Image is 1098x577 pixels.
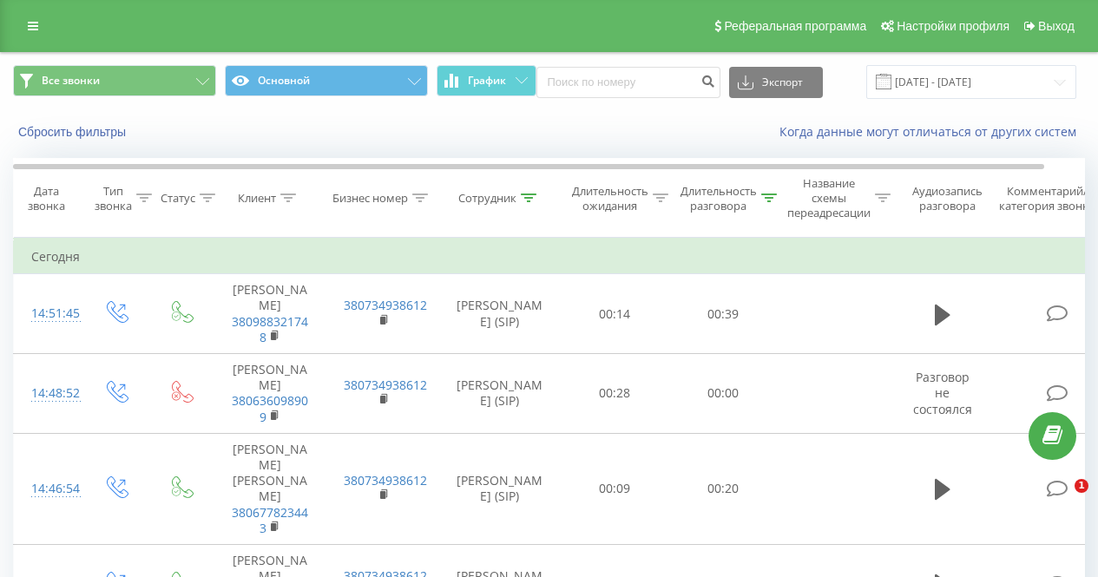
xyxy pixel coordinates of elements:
[42,74,100,88] span: Все звонки
[905,184,990,213] div: Аудиозапись разговора
[232,313,308,345] a: 380988321748
[238,191,276,206] div: Клиент
[214,354,326,434] td: [PERSON_NAME]
[344,472,427,488] a: 380734938612
[13,124,135,140] button: Сбросить фильтры
[437,65,536,96] button: График
[31,472,66,506] div: 14:46:54
[214,274,326,354] td: [PERSON_NAME]
[669,354,778,434] td: 00:00
[561,433,669,544] td: 00:09
[214,433,326,544] td: [PERSON_NAME] [PERSON_NAME]
[669,433,778,544] td: 00:20
[724,19,866,33] span: Реферальная программа
[225,65,428,96] button: Основной
[332,191,408,206] div: Бизнес номер
[439,433,561,544] td: [PERSON_NAME] (SIP)
[31,297,66,331] div: 14:51:45
[680,184,757,213] div: Длительность разговора
[344,377,427,393] a: 380734938612
[913,369,972,416] span: Разговор не состоялся
[1038,19,1075,33] span: Выход
[95,184,132,213] div: Тип звонка
[536,67,720,98] input: Поиск по номеру
[729,67,823,98] button: Экспорт
[1039,479,1081,521] iframe: Intercom live chat
[439,354,561,434] td: [PERSON_NAME] (SIP)
[996,184,1098,213] div: Комментарий/категория звонка
[669,274,778,354] td: 00:39
[561,354,669,434] td: 00:28
[468,75,506,87] span: График
[232,504,308,536] a: 380677823443
[232,392,308,424] a: 380636098909
[439,274,561,354] td: [PERSON_NAME] (SIP)
[344,297,427,313] a: 380734938612
[1075,479,1088,493] span: 1
[779,123,1085,140] a: Когда данные могут отличаться от других систем
[161,191,195,206] div: Статус
[787,176,871,220] div: Название схемы переадресации
[897,19,1009,33] span: Настройки профиля
[31,377,66,410] div: 14:48:52
[572,184,648,213] div: Длительность ожидания
[561,274,669,354] td: 00:14
[14,184,78,213] div: Дата звонка
[458,191,516,206] div: Сотрудник
[13,65,216,96] button: Все звонки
